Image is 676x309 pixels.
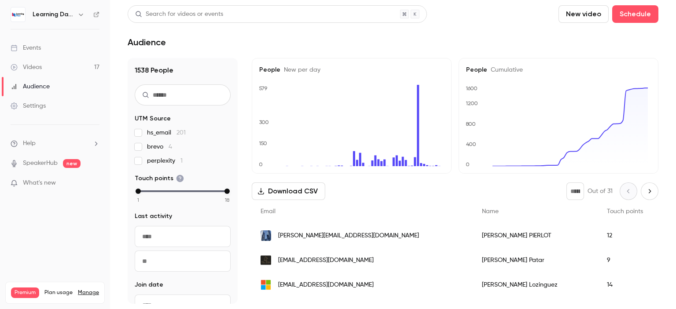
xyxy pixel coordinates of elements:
li: help-dropdown-opener [11,139,99,148]
div: Videos [11,63,42,72]
button: Download CSV [252,182,325,200]
h1: Audience [128,37,166,47]
span: Join date [135,280,163,289]
img: tab_keywords_by_traffic_grey.svg [100,51,107,58]
text: 1600 [466,85,478,91]
span: new [63,159,81,168]
div: Search for videos or events [135,10,223,19]
a: SpeakerHub [23,159,58,168]
span: Cumulative [487,67,523,73]
span: 1 [180,158,183,164]
text: 150 [259,140,267,146]
span: New per day [280,67,320,73]
div: Domaine [45,52,68,58]
span: Last activity [135,212,172,221]
text: 400 [466,141,476,147]
text: 300 [259,119,269,125]
span: 4 [169,144,172,150]
span: Help [23,139,36,148]
span: [PERSON_NAME][EMAIL_ADDRESS][DOMAIN_NAME] [278,231,419,240]
div: Events [11,44,41,52]
span: Premium [11,287,39,298]
img: logo_orange.svg [14,14,21,21]
div: Settings [11,102,46,110]
span: Touch points [607,208,643,214]
div: 9 [598,248,652,273]
span: [EMAIL_ADDRESS][DOMAIN_NAME] [278,256,374,265]
span: perplexity [147,156,183,165]
img: tompatar.com [261,255,271,265]
div: [PERSON_NAME] Lozinguez [473,273,598,297]
div: [PERSON_NAME] Patar [473,248,598,273]
img: socgen.com [261,229,271,243]
text: 579 [259,85,268,91]
h1: 1538 People [135,65,231,76]
a: Manage [78,289,99,296]
span: Email [261,208,276,214]
p: Out of 31 [588,187,613,196]
text: 1200 [466,100,478,106]
text: 800 [466,121,476,127]
span: 18 [225,196,229,204]
h6: Learning Days [33,10,74,19]
h5: People [466,65,651,74]
button: Next page [641,182,658,200]
div: max [224,189,230,194]
span: Plan usage [44,289,73,296]
span: 201 [176,130,186,136]
img: website_grey.svg [14,23,21,30]
text: 0 [259,161,263,167]
button: Schedule [612,5,658,23]
span: [EMAIL_ADDRESS][DOMAIN_NAME] [278,280,374,290]
span: Touch points [135,174,184,183]
button: New video [558,5,609,23]
span: hs_email [147,128,186,137]
text: 0 [466,161,470,167]
div: Domaine: [DOMAIN_NAME] [23,23,99,30]
img: Learning Days [11,7,25,22]
img: outlook.fr [261,280,271,290]
h5: People [259,65,444,74]
div: min [136,189,141,194]
span: Name [482,208,499,214]
div: Mots-clés [110,52,135,58]
div: 12 [598,223,652,248]
span: brevo [147,142,172,151]
div: v 4.0.25 [25,14,43,21]
span: 1 [137,196,139,204]
span: UTM Source [135,114,171,123]
div: 14 [598,273,652,297]
div: Audience [11,82,50,91]
div: [PERSON_NAME] PIERLOT [473,223,598,248]
img: tab_domain_overview_orange.svg [36,51,43,58]
span: What's new [23,178,56,188]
